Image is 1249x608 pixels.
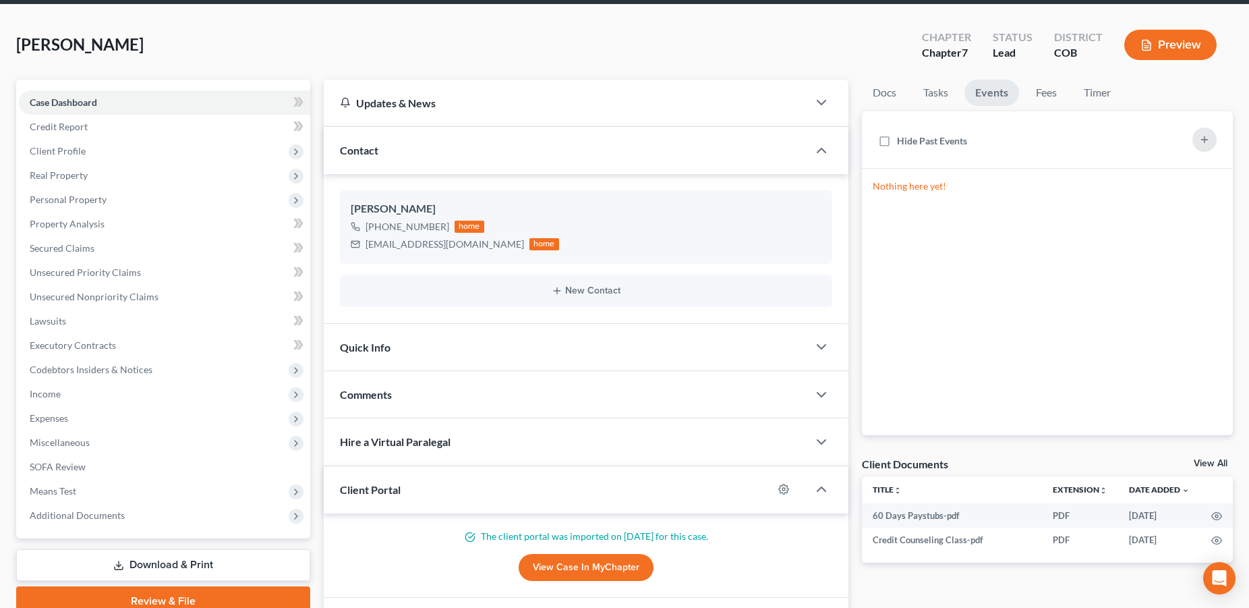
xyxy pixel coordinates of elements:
p: Nothing here yet! [862,169,1233,204]
div: [PERSON_NAME] [351,201,821,217]
span: Property Analysis [30,218,105,229]
span: Secured Claims [30,242,94,254]
span: Comments [340,388,392,401]
button: Preview [1124,30,1217,60]
a: Unsecured Nonpriority Claims [19,285,310,309]
a: Lawsuits [19,309,310,333]
span: Codebtors Insiders & Notices [30,364,152,375]
span: Income [30,388,61,399]
div: COB [1054,45,1103,61]
td: 60 Days Paystubs-pdf [862,503,1042,528]
a: Docs [862,80,907,106]
span: [PERSON_NAME] [16,34,144,54]
div: [PHONE_NUMBER] [366,220,449,233]
span: Hire a Virtual Paralegal [340,435,451,448]
span: Client Profile [30,145,86,157]
td: [DATE] [1118,528,1200,552]
span: Hide Past Events [897,135,967,146]
a: Titleunfold_more [873,485,902,495]
span: Unsecured Priority Claims [30,267,141,278]
a: Fees [1024,80,1068,106]
td: [DATE] [1118,503,1200,528]
span: Miscellaneous [30,437,90,448]
div: District [1054,30,1103,45]
div: Chapter [922,45,971,61]
a: View Case in MyChapter [519,554,653,581]
span: Lawsuits [30,315,66,327]
div: Status [993,30,1033,45]
td: PDF [1042,503,1118,528]
div: Client Documents [862,457,948,471]
span: Expenses [30,412,68,424]
a: Timer [1073,80,1122,106]
a: Date Added expand_more [1129,485,1190,495]
span: Contact [340,144,378,157]
span: Additional Documents [30,509,125,521]
i: unfold_more [1099,487,1107,495]
span: Case Dashboard [30,96,97,108]
span: 7 [962,46,968,59]
div: [EMAIL_ADDRESS][DOMAIN_NAME] [366,238,524,251]
div: Chapter [922,30,971,45]
span: Real Property [30,169,88,181]
a: Download & Print [16,549,310,581]
a: Property Analysis [19,212,310,236]
a: Executory Contracts [19,333,310,358]
p: The client portal was imported on [DATE] for this case. [340,530,832,543]
span: Executory Contracts [30,339,116,351]
i: expand_more [1182,487,1190,495]
a: Events [964,80,1019,106]
div: Updates & News [340,96,792,110]
a: SOFA Review [19,455,310,479]
span: Quick Info [340,341,390,354]
a: View All [1194,459,1227,468]
a: Credit Report [19,115,310,139]
td: Credit Counseling Class-pdf [862,528,1042,552]
a: Case Dashboard [19,90,310,115]
span: Means Test [30,485,76,497]
span: Client Portal [340,483,401,496]
a: Unsecured Priority Claims [19,260,310,285]
div: home [455,221,484,233]
a: Tasks [912,80,959,106]
span: Unsecured Nonpriority Claims [30,291,158,302]
td: PDF [1042,528,1118,552]
div: Open Intercom Messenger [1203,562,1236,595]
button: New Contact [351,285,821,296]
a: Secured Claims [19,236,310,260]
span: Personal Property [30,194,107,205]
div: Lead [993,45,1033,61]
span: Credit Report [30,121,88,132]
a: Extensionunfold_more [1053,485,1107,495]
i: unfold_more [894,487,902,495]
span: SOFA Review [30,461,86,472]
div: home [529,238,559,250]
